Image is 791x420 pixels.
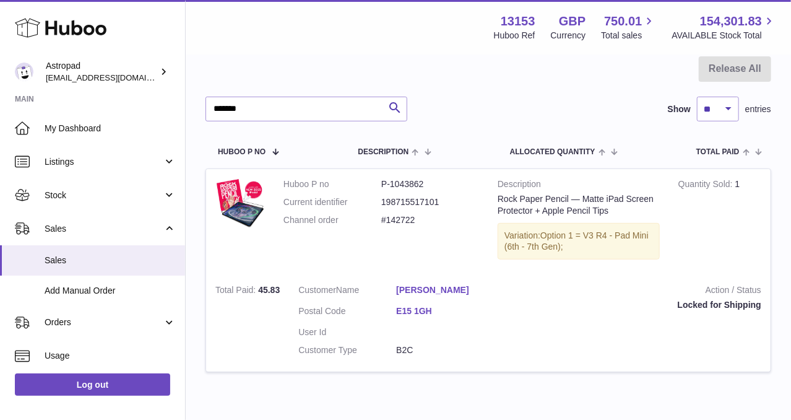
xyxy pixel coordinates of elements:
[215,285,258,298] strong: Total Paid
[45,156,163,168] span: Listings
[218,148,266,156] span: Huboo P no
[396,305,494,317] a: E15 1GH
[215,178,265,228] img: 2025-IPADS.jpg
[45,350,176,362] span: Usage
[46,60,157,84] div: Astropad
[700,13,762,30] span: 154,301.83
[45,123,176,134] span: My Dashboard
[512,299,761,311] div: Locked for Shipping
[283,214,381,226] dt: Channel order
[672,13,776,42] a: 154,301.83 AVAILABLE Stock Total
[381,196,479,208] dd: 198715517101
[498,223,660,260] div: Variation:
[501,13,535,30] strong: 13153
[396,284,494,296] a: [PERSON_NAME]
[45,285,176,297] span: Add Manual Order
[512,284,761,299] strong: Action / Status
[46,72,182,82] span: [EMAIL_ADDRESS][DOMAIN_NAME]
[381,214,479,226] dd: #142722
[283,196,381,208] dt: Current identifier
[696,148,740,156] span: Total paid
[298,326,396,338] dt: User Id
[498,193,660,217] div: Rock Paper Pencil — Matte iPad Screen Protector + Apple Pencil Tips
[45,317,163,328] span: Orders
[298,285,336,295] span: Customer
[298,284,396,299] dt: Name
[601,30,656,42] span: Total sales
[298,305,396,320] dt: Postal Code
[15,374,170,396] a: Log out
[15,63,33,81] img: matt@astropad.com
[396,344,494,356] dd: B2C
[604,13,642,30] span: 750.01
[601,13,656,42] a: 750.01 Total sales
[504,230,649,252] span: Option 1 = V3 R4 - Pad Mini (6th - 7th Gen);
[283,178,381,190] dt: Huboo P no
[258,285,280,295] span: 45.83
[45,190,163,201] span: Stock
[672,30,776,42] span: AVAILABLE Stock Total
[494,30,535,42] div: Huboo Ref
[298,344,396,356] dt: Customer Type
[381,178,479,190] dd: P-1043862
[358,148,408,156] span: Description
[745,103,771,115] span: entries
[45,255,176,266] span: Sales
[678,179,735,192] strong: Quantity Sold
[45,223,163,235] span: Sales
[551,30,586,42] div: Currency
[498,178,660,193] strong: Description
[668,103,691,115] label: Show
[559,13,586,30] strong: GBP
[510,148,595,156] span: ALLOCATED Quantity
[669,169,771,275] td: 1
